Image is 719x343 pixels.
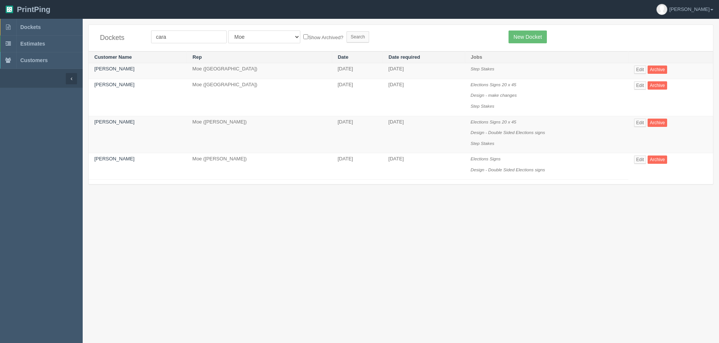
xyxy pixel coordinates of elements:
td: [DATE] [383,79,465,116]
a: Archive [648,66,667,74]
a: Edit [634,81,646,90]
i: Design - Double Sided Elections signs [471,130,545,135]
a: Rep [192,54,202,60]
h4: Dockets [100,34,140,42]
i: Elections Signs 20 x 45 [471,119,516,124]
i: Design - make changes [471,93,517,98]
a: Date required [389,54,420,60]
input: Search [347,31,369,43]
i: Step Stakes [471,141,494,146]
span: Customers [20,57,48,63]
td: [DATE] [383,63,465,79]
td: Moe ([GEOGRAPHIC_DATA]) [187,63,332,79]
a: Edit [634,155,646,164]
td: Moe ([PERSON_NAME]) [187,153,332,180]
span: Dockets [20,24,41,30]
i: Elections Signs [471,156,501,161]
img: avatar_default-7531ab5dedf162e01f1e0bb0964e6a185e93c5c22dfe317fb01d7f8cd2b1632c.jpg [657,4,667,15]
td: Moe ([GEOGRAPHIC_DATA]) [187,79,332,116]
a: Edit [634,66,646,74]
a: [PERSON_NAME] [94,156,135,162]
label: Show Archived? [303,33,343,41]
td: [DATE] [383,153,465,180]
img: logo-3e63b451c926e2ac314895c53de4908e5d424f24456219fb08d385ab2e579770.png [6,6,13,13]
a: [PERSON_NAME] [94,82,135,87]
a: Archive [648,155,667,164]
span: Estimates [20,41,45,47]
i: Design - Double Sided Elections signs [471,167,545,172]
input: Show Archived? [303,34,308,39]
input: Customer Name [151,30,227,43]
a: New Docket [509,30,546,43]
a: Archive [648,119,667,127]
a: [PERSON_NAME] [94,66,135,72]
a: Edit [634,119,646,127]
td: Moe ([PERSON_NAME]) [187,116,332,153]
a: [PERSON_NAME] [94,119,135,125]
td: [DATE] [332,63,383,79]
td: [DATE] [332,79,383,116]
td: [DATE] [332,153,383,180]
td: [DATE] [332,116,383,153]
i: Step Stakes [471,66,494,71]
td: [DATE] [383,116,465,153]
a: Archive [648,81,667,90]
th: Jobs [465,51,628,63]
i: Elections Signs 20 x 45 [471,82,516,87]
a: Customer Name [94,54,132,60]
a: Date [338,54,348,60]
i: Step Stakes [471,104,494,108]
